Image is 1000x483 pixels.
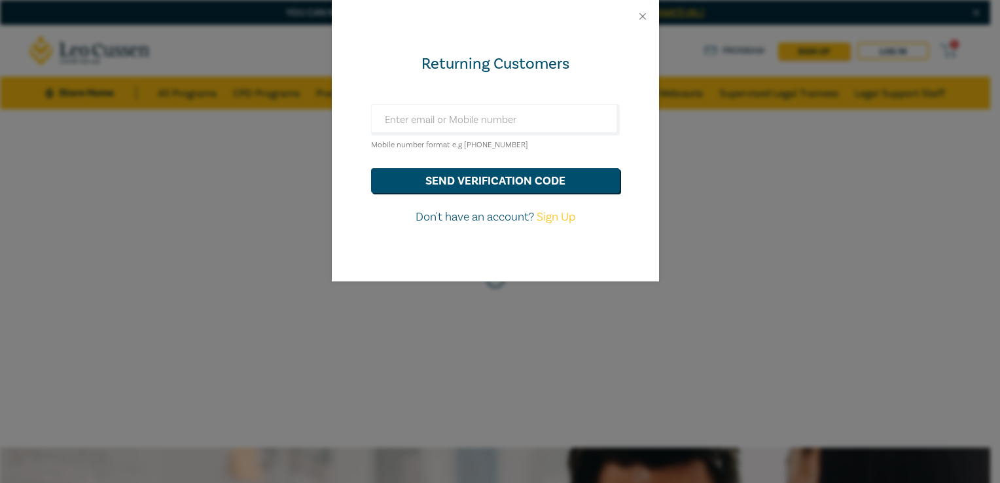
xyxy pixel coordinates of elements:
p: Don't have an account? [371,209,620,226]
button: send verification code [371,168,620,193]
div: Returning Customers [371,54,620,75]
input: Enter email or Mobile number [371,104,620,135]
a: Sign Up [537,209,575,224]
button: Close [637,10,649,22]
small: Mobile number format e.g [PHONE_NUMBER] [371,140,528,150]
